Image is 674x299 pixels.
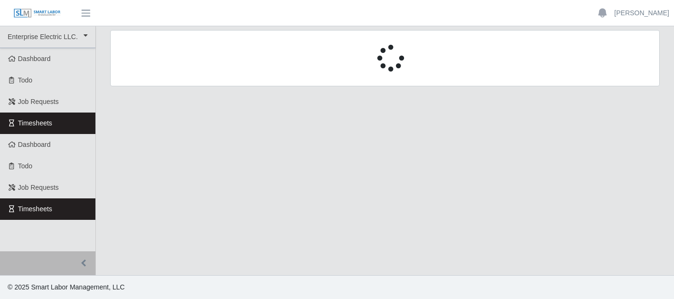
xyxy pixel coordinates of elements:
a: [PERSON_NAME] [614,8,669,18]
img: SLM Logo [13,8,61,19]
span: Dashboard [18,141,51,148]
span: Timesheets [18,119,52,127]
span: Timesheets [18,205,52,213]
span: Todo [18,162,32,170]
span: © 2025 Smart Labor Management, LLC [8,283,124,291]
span: Job Requests [18,184,59,191]
span: Dashboard [18,55,51,62]
span: Job Requests [18,98,59,105]
span: Todo [18,76,32,84]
